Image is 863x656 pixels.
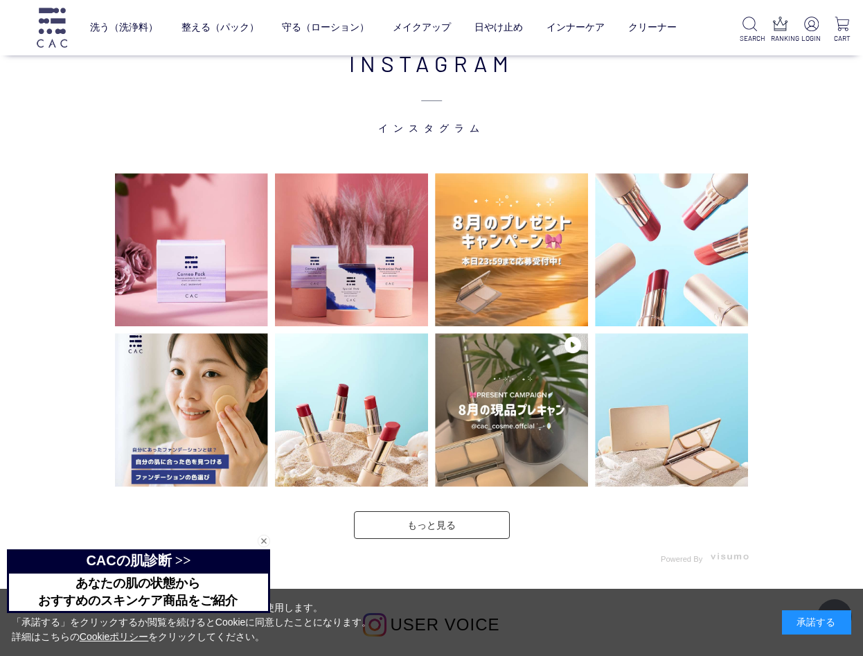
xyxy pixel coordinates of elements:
[801,33,821,44] p: LOGIN
[740,33,760,44] p: SEARCH
[435,333,588,486] img: Photo by cac_cosme.official
[832,33,852,44] p: CART
[108,80,756,135] span: インスタグラム
[90,10,158,44] a: 洗う（洗浄料）
[771,33,791,44] p: RANKING
[595,333,748,486] img: Photo by cac_cosme.official
[832,17,852,44] a: CART
[661,555,702,563] span: Powered By
[595,173,748,326] img: Photo by cac_cosme.official
[275,173,428,326] img: Photo by cac_cosme.official
[628,10,677,44] a: クリーナー
[115,173,268,326] img: Photo by cac_cosme.official
[711,553,749,560] img: visumo
[801,17,821,44] a: LOGIN
[108,46,756,135] h2: INSTAGRAM
[393,10,451,44] a: メイクアップ
[80,631,149,642] a: Cookieポリシー
[12,601,372,644] div: 当サイトでは、お客様へのサービス向上のためにCookieを使用します。 「承諾する」をクリックするか閲覧を続けるとCookieに同意したことになります。 詳細はこちらの をクリックしてください。
[474,10,523,44] a: 日やけ止め
[771,17,791,44] a: RANKING
[282,10,369,44] a: 守る（ローション）
[181,10,259,44] a: 整える（パック）
[35,8,69,47] img: logo
[115,333,268,486] img: Photo by cac_cosme.official
[546,10,605,44] a: インナーケア
[782,610,851,635] div: 承諾する
[275,333,428,486] img: Photo by cac_cosme.official
[354,511,510,539] a: もっと見る
[740,17,760,44] a: SEARCH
